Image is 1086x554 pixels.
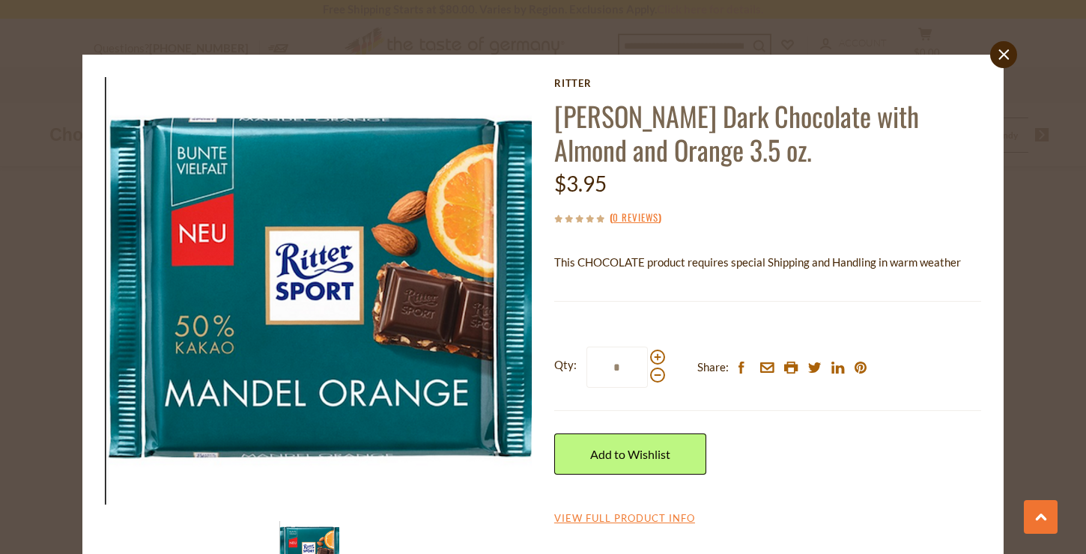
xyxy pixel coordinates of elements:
img: Ritter Dark Chocolate with Almond and Orange 3.5 oz. [105,77,533,505]
p: This CHOCOLATE product requires special Shipping and Handling in warm weather [554,253,981,272]
input: Qty: [586,347,648,388]
li: We will ship this product in heat-protective packaging and ice during warm weather months or to w... [568,283,981,302]
span: $3.95 [554,171,607,196]
span: ( ) [610,210,661,225]
strong: Qty: [554,356,577,374]
a: Ritter [554,77,981,89]
span: Share: [697,358,729,377]
a: 0 Reviews [613,210,658,226]
a: [PERSON_NAME] Dark Chocolate with Almond and Orange 3.5 oz. [554,96,919,169]
a: Add to Wishlist [554,433,706,475]
a: View Full Product Info [554,512,695,526]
